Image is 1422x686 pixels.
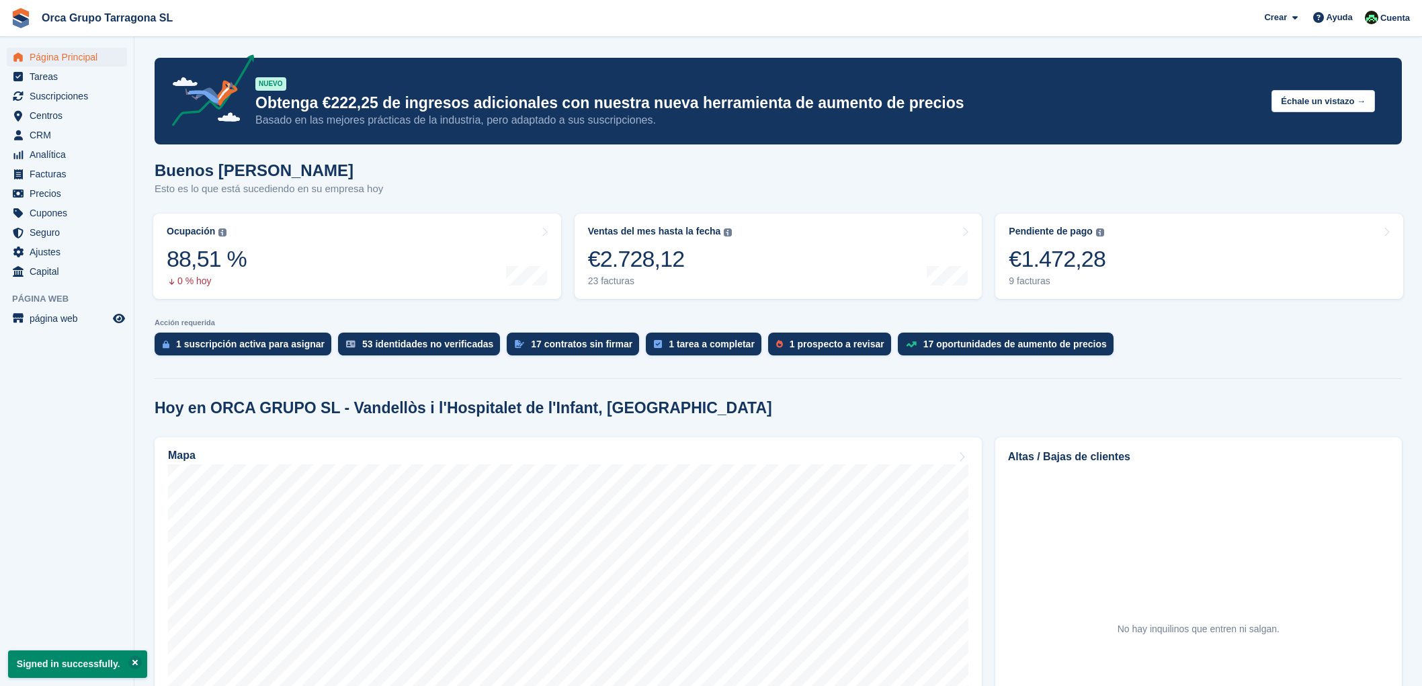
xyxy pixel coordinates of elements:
span: Cupones [30,204,110,222]
div: Ventas del mes hasta la fecha [588,226,721,237]
a: Ventas del mes hasta la fecha €2.728,12 23 facturas [575,214,982,299]
a: menu [7,48,127,67]
span: Página Principal [30,48,110,67]
img: icon-info-grey-7440780725fd019a000dd9b08b2336e03edf1995a4989e88bcd33f0948082b44.svg [724,228,732,237]
a: menu [7,126,127,144]
a: menu [7,145,127,164]
img: icon-info-grey-7440780725fd019a000dd9b08b2336e03edf1995a4989e88bcd33f0948082b44.svg [218,228,226,237]
img: Tania [1365,11,1378,24]
h1: Buenos [PERSON_NAME] [155,161,383,179]
a: 1 tarea a completar [646,333,768,362]
span: Facturas [30,165,110,183]
span: Crear [1264,11,1287,24]
span: Capital [30,262,110,281]
p: Basado en las mejores prácticas de la industria, pero adaptado a sus suscripciones. [255,113,1261,128]
div: 1 tarea a completar [669,339,755,349]
span: Seguro [30,223,110,242]
div: €1.472,28 [1009,245,1105,273]
div: No hay inquilinos que entren ni salgan. [1118,622,1280,636]
a: Pendiente de pago €1.472,28 9 facturas [995,214,1403,299]
h2: Mapa [168,449,196,462]
span: CRM [30,126,110,144]
div: 53 identidades no verificadas [362,339,493,349]
div: 1 suscripción activa para asignar [176,339,325,349]
img: active_subscription_to_allocate_icon-d502201f5373d7db506a760aba3b589e785aa758c864c3986d89f69b8ff3... [163,340,169,349]
div: Pendiente de pago [1009,226,1092,237]
p: Acción requerida [155,318,1402,327]
a: menu [7,184,127,203]
a: menu [7,223,127,242]
a: 17 contratos sin firmar [507,333,646,362]
div: €2.728,12 [588,245,733,273]
img: prospect-51fa495bee0391a8d652442698ab0144808aea92771e9ea1ae160a38d050c398.svg [776,340,783,348]
a: menu [7,243,127,261]
p: Signed in successfully. [8,650,147,678]
p: Esto es lo que está sucediendo en su empresa hoy [155,181,383,197]
a: 17 oportunidades de aumento de precios [898,333,1120,362]
img: icon-info-grey-7440780725fd019a000dd9b08b2336e03edf1995a4989e88bcd33f0948082b44.svg [1096,228,1104,237]
a: menu [7,204,127,222]
p: Obtenga €222,25 de ingresos adicionales con nuestra nueva herramienta de aumento de precios [255,93,1261,113]
a: 1 prospecto a revisar [768,333,898,362]
img: stora-icon-8386f47178a22dfd0bd8f6a31ec36ba5ce8667c1dd55bd0f319d3a0aa187defe.svg [11,8,31,28]
button: Échale un vistazo → [1271,90,1375,112]
a: Orca Grupo Tarragona SL [36,7,178,29]
div: 17 contratos sin firmar [531,339,632,349]
div: NUEVO [255,77,286,91]
a: menu [7,87,127,105]
img: contract_signature_icon-13c848040528278c33f63329250d36e43548de30e8caae1d1a13099fd9432cc5.svg [515,340,524,348]
img: price_increase_opportunities-93ffe204e8149a01c8c9dc8f82e8f89637d9d84a8eef4429ea346261dce0b2c0.svg [906,341,917,347]
span: Cuenta [1380,11,1410,25]
div: Ocupación [167,226,215,237]
div: 9 facturas [1009,275,1105,287]
h2: Hoy en ORCA GRUPO SL - Vandellòs i l'Hospitalet de l'Infant, [GEOGRAPHIC_DATA] [155,399,772,417]
span: Página web [12,292,134,306]
img: task-75834270c22a3079a89374b754ae025e5fb1db73e45f91037f5363f120a921f8.svg [654,340,662,348]
a: menu [7,106,127,125]
span: Ajustes [30,243,110,261]
a: 53 identidades no verificadas [338,333,507,362]
a: Vista previa de la tienda [111,310,127,327]
a: menu [7,165,127,183]
span: Tareas [30,67,110,86]
h2: Altas / Bajas de clientes [1008,449,1389,465]
div: 1 prospecto a revisar [790,339,884,349]
div: 88,51 % [167,245,247,273]
span: Analítica [30,145,110,164]
div: 23 facturas [588,275,733,287]
a: 1 suscripción activa para asignar [155,333,338,362]
div: 17 oportunidades de aumento de precios [923,339,1107,349]
span: Precios [30,184,110,203]
span: página web [30,309,110,328]
img: verify_identity-adf6edd0f0f0b5bbfe63781bf79b02c33cf7c696d77639b501bdc392416b5a36.svg [346,340,355,348]
a: Ocupación 88,51 % 0 % hoy [153,214,561,299]
div: 0 % hoy [167,275,247,287]
a: menu [7,262,127,281]
img: price-adjustments-announcement-icon-8257ccfd72463d97f412b2fc003d46551f7dbcb40ab6d574587a9cd5c0d94... [161,54,255,131]
span: Centros [30,106,110,125]
a: menú [7,309,127,328]
span: Ayuda [1327,11,1353,24]
a: menu [7,67,127,86]
span: Suscripciones [30,87,110,105]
